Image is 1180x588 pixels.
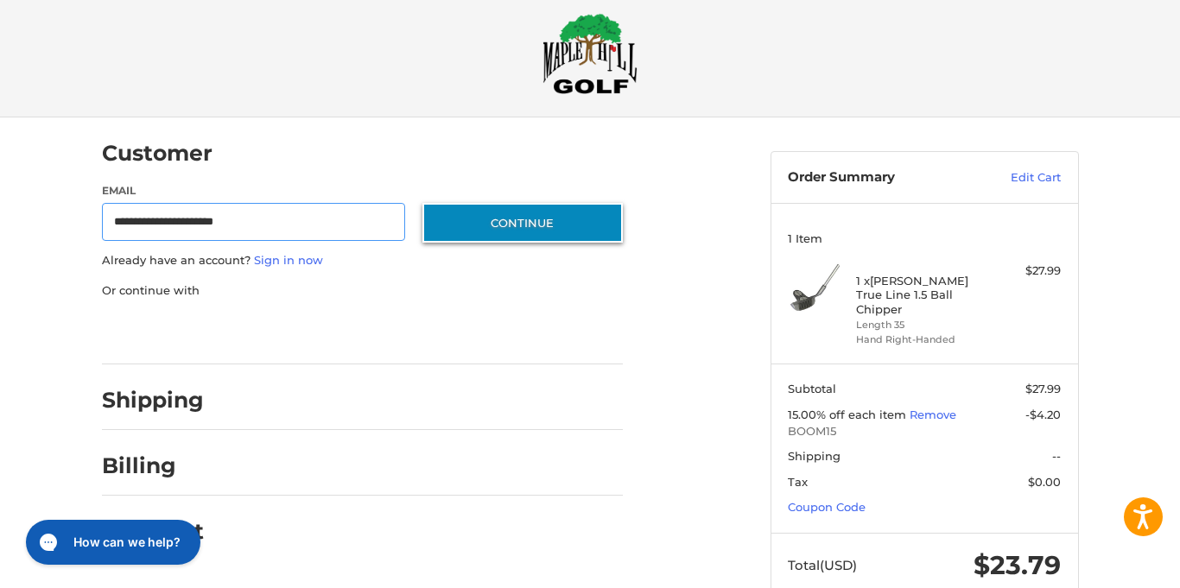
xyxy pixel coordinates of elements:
h2: Customer [102,140,213,167]
img: Maple Hill Golf [542,13,638,94]
span: BOOM15 [788,423,1061,440]
span: Subtotal [788,382,836,395]
h3: Order Summary [788,169,974,187]
iframe: PayPal-paypal [96,316,225,347]
li: Length 35 [856,318,988,332]
iframe: PayPal-venmo [389,316,518,347]
span: Shipping [788,449,841,463]
span: -- [1052,449,1061,463]
h4: 1 x [PERSON_NAME] True Line 1.5 Ball Chipper [856,274,988,316]
iframe: Gorgias live chat messenger [17,514,206,571]
span: Tax [788,475,808,489]
h2: Shipping [102,387,204,414]
span: -$4.20 [1025,408,1061,421]
h3: 1 Item [788,231,1061,245]
li: Hand Right-Handed [856,332,988,347]
span: $0.00 [1028,475,1061,489]
span: $27.99 [1025,382,1061,395]
a: Coupon Code [788,500,866,514]
a: Sign in now [254,253,323,267]
div: $27.99 [993,262,1061,280]
iframe: Google Customer Reviews [1037,541,1180,588]
span: Total (USD) [788,557,857,573]
button: Continue [422,203,623,243]
p: Or continue with [102,282,623,300]
p: Already have an account? [102,252,623,269]
span: 15.00% off each item [788,408,910,421]
a: Remove [910,408,956,421]
a: Edit Cart [974,169,1061,187]
label: Email [102,183,406,199]
h2: Billing [102,452,203,479]
iframe: PayPal-paylater [243,316,372,347]
span: $23.79 [974,549,1061,581]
